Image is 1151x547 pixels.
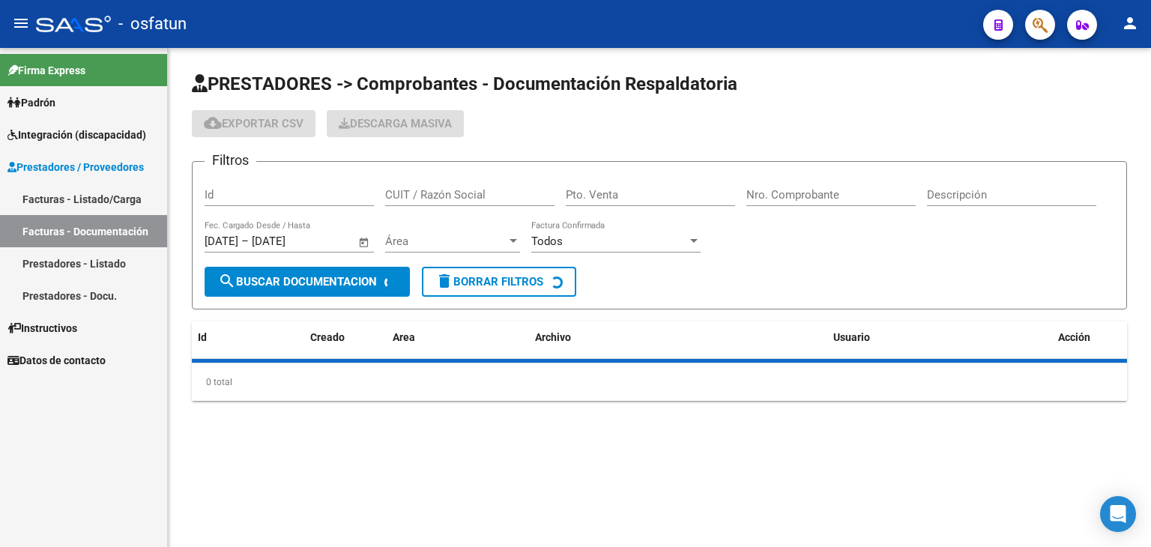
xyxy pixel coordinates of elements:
span: Area [393,331,415,343]
span: Id [198,331,207,343]
button: Open calendar [356,234,373,251]
span: Datos de contacto [7,352,106,369]
button: Borrar Filtros [422,267,576,297]
span: - osfatun [118,7,187,40]
span: Padrón [7,94,55,111]
span: Instructivos [7,320,77,336]
span: Exportar CSV [204,117,303,130]
span: Firma Express [7,62,85,79]
span: Todos [531,235,563,248]
h3: Filtros [205,150,256,171]
span: Acción [1058,331,1090,343]
span: Descarga Masiva [339,117,452,130]
datatable-header-cell: Usuario [827,321,1052,354]
datatable-header-cell: Creado [304,321,387,354]
span: Integración (discapacidad) [7,127,146,143]
button: Buscar Documentacion [205,267,410,297]
span: Área [385,235,507,248]
span: PRESTADORES -> Comprobantes - Documentación Respaldatoria [192,73,737,94]
span: Archivo [535,331,571,343]
datatable-header-cell: Acción [1052,321,1127,354]
span: Borrar Filtros [435,275,543,288]
input: Start date [205,235,238,248]
span: – [241,235,249,248]
div: 0 total [192,363,1127,401]
datatable-header-cell: Id [192,321,252,354]
mat-icon: delete [435,272,453,290]
span: Buscar Documentacion [218,275,377,288]
span: Creado [310,331,345,343]
mat-icon: cloud_download [204,114,222,132]
mat-icon: search [218,272,236,290]
span: Prestadores / Proveedores [7,159,144,175]
span: Usuario [833,331,870,343]
div: Open Intercom Messenger [1100,496,1136,532]
button: Exportar CSV [192,110,315,137]
app-download-masive: Descarga masiva de comprobantes (adjuntos) [327,110,464,137]
datatable-header-cell: Area [387,321,529,354]
input: End date [252,235,324,248]
button: Descarga Masiva [327,110,464,137]
mat-icon: person [1121,14,1139,32]
datatable-header-cell: Archivo [529,321,827,354]
mat-icon: menu [12,14,30,32]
